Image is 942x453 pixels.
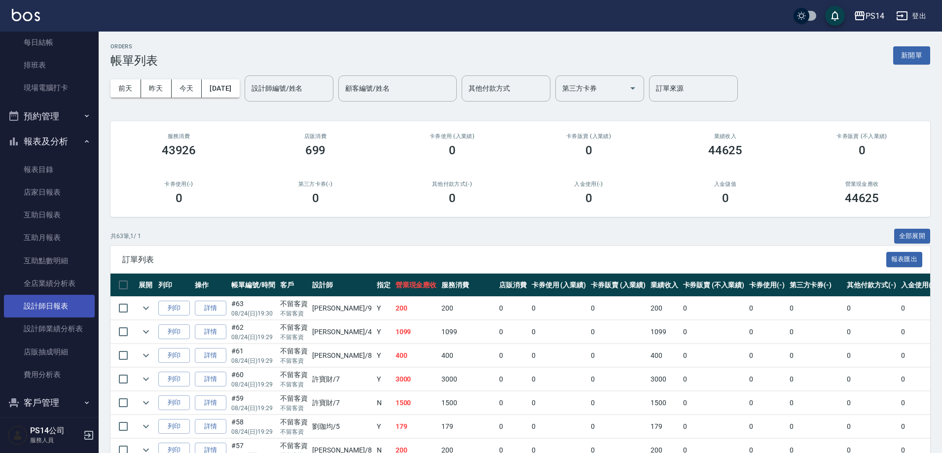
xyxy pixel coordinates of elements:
td: 200 [648,297,681,320]
th: 客戶 [278,274,310,297]
a: 全店業績分析表 [4,272,95,295]
button: 預約管理 [4,104,95,129]
td: 0 [844,320,899,344]
td: [PERSON_NAME] /8 [310,344,374,367]
a: 排班表 [4,54,95,76]
a: 互助月報表 [4,226,95,249]
div: 不留客資 [280,370,308,380]
td: 1099 [393,320,439,344]
td: 3000 [393,368,439,391]
td: 400 [393,344,439,367]
h3: 0 [449,143,456,157]
td: 0 [497,320,529,344]
td: #58 [229,415,278,438]
td: 0 [588,415,648,438]
td: 0 [497,391,529,415]
td: Y [374,415,393,438]
td: 0 [497,415,529,438]
td: 179 [439,415,497,438]
p: 08/24 (日) 19:29 [231,404,275,413]
th: 卡券使用(-) [747,274,787,297]
p: 共 63 筆, 1 / 1 [110,232,141,241]
td: 200 [393,297,439,320]
th: 帳單編號/時間 [229,274,278,297]
p: 08/24 (日) 19:29 [231,356,275,365]
button: 列印 [158,419,190,434]
td: 179 [648,415,681,438]
p: 不留客資 [280,404,308,413]
td: 1500 [393,391,439,415]
h3: 44625 [708,143,743,157]
button: 客戶管理 [4,390,95,416]
h3: 0 [449,191,456,205]
h3: 0 [859,143,866,157]
td: 0 [747,297,787,320]
p: 08/24 (日) 19:29 [231,380,275,389]
h2: 第三方卡券(-) [259,181,372,187]
h3: 0 [585,143,592,157]
td: 0 [844,368,899,391]
td: 179 [393,415,439,438]
td: 0 [497,297,529,320]
td: 0 [588,297,648,320]
button: 新開單 [893,46,930,65]
td: 400 [439,344,497,367]
p: 不留客資 [280,380,308,389]
th: 店販消費 [497,274,529,297]
th: 第三方卡券(-) [787,274,845,297]
p: 08/24 (日) 19:29 [231,333,275,342]
div: PS14 [866,10,884,22]
div: 不留客資 [280,299,308,309]
td: 200 [439,297,497,320]
h2: ORDERS [110,43,158,50]
td: 0 [588,344,648,367]
p: 服務人員 [30,436,80,445]
a: 設計師日報表 [4,295,95,317]
h2: 店販消費 [259,133,372,139]
td: 0 [681,415,747,438]
img: Person [8,425,28,445]
p: 不留客資 [280,356,308,365]
h2: 營業現金應收 [805,181,918,187]
button: 列印 [158,372,190,387]
h3: 0 [722,191,729,205]
td: Y [374,368,393,391]
td: #60 [229,368,278,391]
a: 詳情 [195,348,226,363]
button: 全部展開 [894,229,931,244]
td: 0 [529,297,589,320]
td: 0 [899,391,939,415]
a: 詳情 [195,419,226,434]
p: 08/24 (日) 19:30 [231,309,275,318]
th: 卡券販賣 (入業績) [588,274,648,297]
button: expand row [139,395,153,410]
th: 服務消費 [439,274,497,297]
th: 其他付款方式(-) [844,274,899,297]
span: 訂單列表 [122,255,886,265]
td: #62 [229,320,278,344]
a: 互助日報表 [4,204,95,226]
td: 0 [529,320,589,344]
button: expand row [139,301,153,315]
h3: 0 [312,191,319,205]
p: 不留客資 [280,427,308,436]
td: 0 [588,368,648,391]
td: 0 [529,368,589,391]
button: save [825,6,845,26]
td: 0 [787,368,845,391]
button: [DATE] [202,79,239,98]
td: Y [374,297,393,320]
h2: 卡券販賣 (入業績) [532,133,645,139]
h3: 帳單列表 [110,54,158,68]
td: 0 [747,344,787,367]
div: 不留客資 [280,346,308,356]
td: 3000 [648,368,681,391]
td: 0 [787,391,845,415]
h3: 44625 [845,191,879,205]
h3: 699 [305,143,326,157]
a: 報表目錄 [4,158,95,181]
td: 劉珈均 /5 [310,415,374,438]
a: 詳情 [195,301,226,316]
td: 0 [497,368,529,391]
th: 營業現金應收 [393,274,439,297]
